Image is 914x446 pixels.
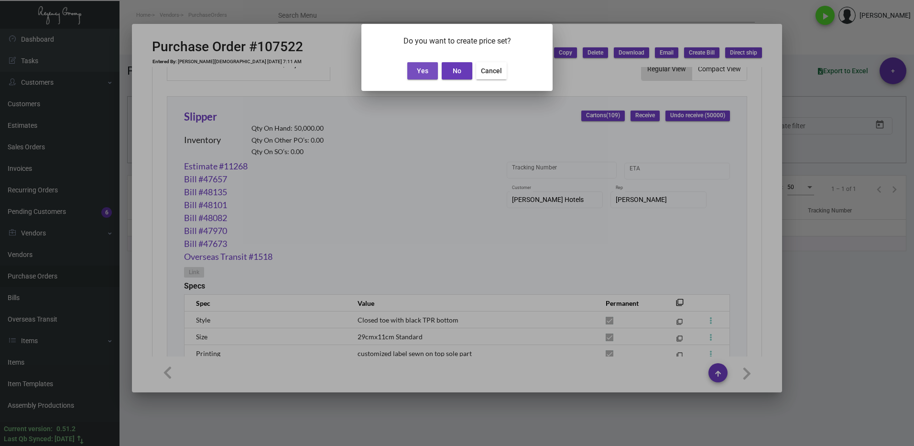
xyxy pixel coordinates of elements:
[373,35,541,47] p: Do you want to create price set?
[417,67,428,75] span: Yes
[476,62,507,79] button: Cancel
[56,424,76,434] div: 0.51.2
[481,67,502,75] span: Cancel
[4,434,75,444] div: Last Qb Synced: [DATE]
[453,67,461,75] span: No
[4,424,53,434] div: Current version:
[407,62,438,79] button: Yes
[442,62,472,79] button: No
